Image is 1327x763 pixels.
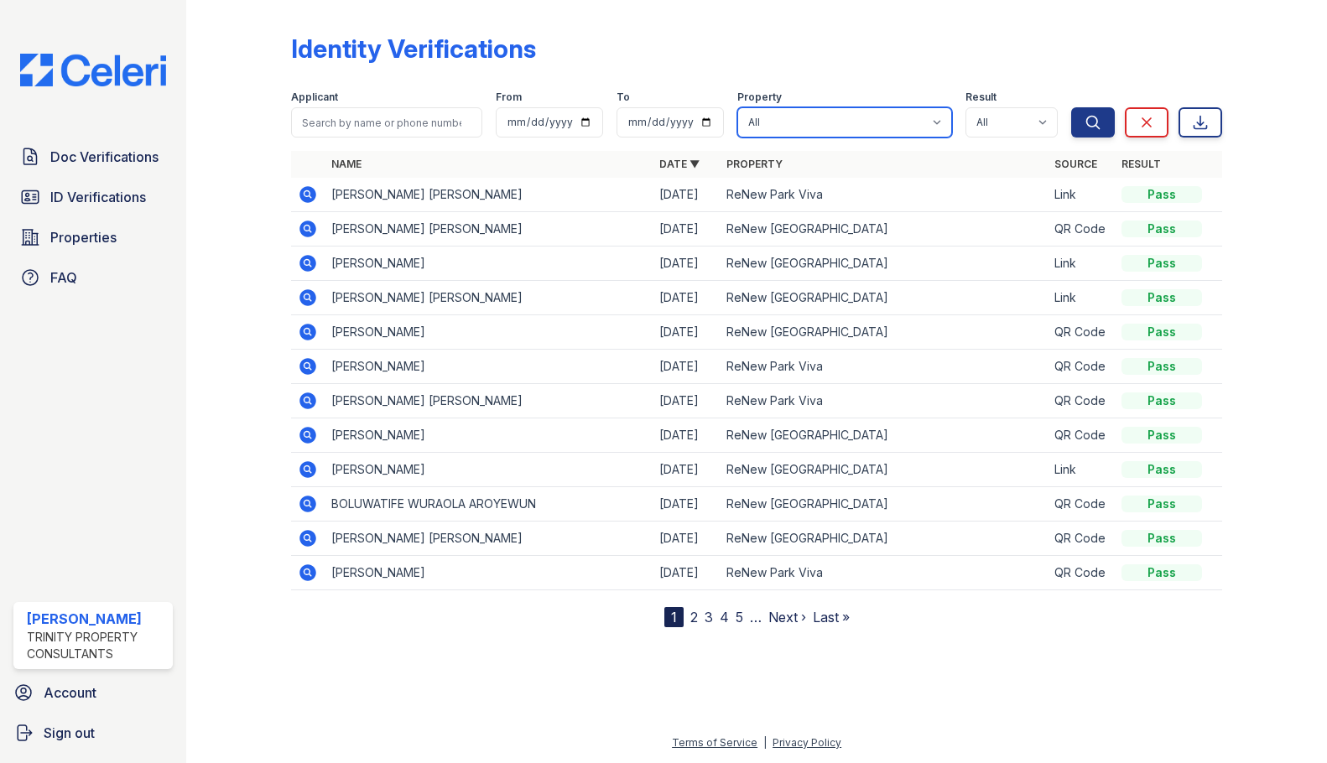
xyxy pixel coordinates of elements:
[27,629,166,662] div: Trinity Property Consultants
[720,487,1048,522] td: ReNew [GEOGRAPHIC_DATA]
[653,418,720,453] td: [DATE]
[965,91,997,104] label: Result
[13,261,173,294] a: FAQ
[653,487,720,522] td: [DATE]
[325,247,653,281] td: [PERSON_NAME]
[1121,289,1202,306] div: Pass
[653,178,720,212] td: [DATE]
[1121,461,1202,478] div: Pass
[653,556,720,590] td: [DATE]
[1048,384,1115,418] td: QR Code
[1048,281,1115,315] td: Link
[1054,158,1097,170] a: Source
[1048,247,1115,281] td: Link
[7,54,180,86] img: CE_Logo_Blue-a8612792a0a2168367f1c8372b55b34899dd931a85d93a1a3d3e32e68fde9ad4.png
[325,315,653,350] td: [PERSON_NAME]
[1048,418,1115,453] td: QR Code
[325,556,653,590] td: [PERSON_NAME]
[50,147,159,167] span: Doc Verifications
[1121,392,1202,409] div: Pass
[672,736,757,749] a: Terms of Service
[325,487,653,522] td: BOLUWATIFE WURAOLA AROYEWUN
[1048,556,1115,590] td: QR Code
[1121,564,1202,581] div: Pass
[13,221,173,254] a: Properties
[653,350,720,384] td: [DATE]
[653,522,720,556] td: [DATE]
[7,676,180,709] a: Account
[50,227,117,247] span: Properties
[1121,324,1202,340] div: Pass
[325,281,653,315] td: [PERSON_NAME] [PERSON_NAME]
[720,453,1048,487] td: ReNew [GEOGRAPHIC_DATA]
[653,212,720,247] td: [DATE]
[720,384,1048,418] td: ReNew Park Viva
[1121,358,1202,375] div: Pass
[653,384,720,418] td: [DATE]
[664,607,684,627] div: 1
[1048,487,1115,522] td: QR Code
[720,609,729,625] a: 4
[653,247,720,281] td: [DATE]
[325,453,653,487] td: [PERSON_NAME]
[750,607,762,627] span: …
[653,281,720,315] td: [DATE]
[653,315,720,350] td: [DATE]
[763,736,767,749] div: |
[325,418,653,453] td: [PERSON_NAME]
[690,609,698,625] a: 2
[705,609,713,625] a: 3
[720,522,1048,556] td: ReNew [GEOGRAPHIC_DATA]
[720,350,1048,384] td: ReNew Park Viva
[1048,453,1115,487] td: Link
[1121,221,1202,237] div: Pass
[50,267,77,288] span: FAQ
[720,281,1048,315] td: ReNew [GEOGRAPHIC_DATA]
[653,453,720,487] td: [DATE]
[1048,315,1115,350] td: QR Code
[50,187,146,207] span: ID Verifications
[44,723,95,743] span: Sign out
[617,91,630,104] label: To
[44,683,96,703] span: Account
[1121,530,1202,547] div: Pass
[737,91,782,104] label: Property
[659,158,700,170] a: Date ▼
[1048,212,1115,247] td: QR Code
[27,609,166,629] div: [PERSON_NAME]
[720,315,1048,350] td: ReNew [GEOGRAPHIC_DATA]
[325,178,653,212] td: [PERSON_NAME] [PERSON_NAME]
[496,91,522,104] label: From
[325,212,653,247] td: [PERSON_NAME] [PERSON_NAME]
[720,247,1048,281] td: ReNew [GEOGRAPHIC_DATA]
[13,180,173,214] a: ID Verifications
[736,609,743,625] a: 5
[720,418,1048,453] td: ReNew [GEOGRAPHIC_DATA]
[1121,255,1202,272] div: Pass
[1121,427,1202,444] div: Pass
[813,609,850,625] a: Last »
[1121,186,1202,203] div: Pass
[1121,158,1161,170] a: Result
[291,91,338,104] label: Applicant
[1048,522,1115,556] td: QR Code
[325,522,653,556] td: [PERSON_NAME] [PERSON_NAME]
[720,556,1048,590] td: ReNew Park Viva
[1048,178,1115,212] td: Link
[331,158,362,170] a: Name
[325,384,653,418] td: [PERSON_NAME] [PERSON_NAME]
[325,350,653,384] td: [PERSON_NAME]
[291,34,536,64] div: Identity Verifications
[1121,496,1202,512] div: Pass
[1048,350,1115,384] td: QR Code
[773,736,841,749] a: Privacy Policy
[13,140,173,174] a: Doc Verifications
[7,716,180,750] a: Sign out
[720,178,1048,212] td: ReNew Park Viva
[768,609,806,625] a: Next ›
[291,107,483,138] input: Search by name or phone number
[720,212,1048,247] td: ReNew [GEOGRAPHIC_DATA]
[726,158,783,170] a: Property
